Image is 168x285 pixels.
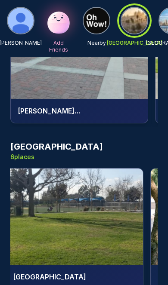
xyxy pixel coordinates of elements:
img: Bell Gardens Sports Center [6,169,143,265]
h4: [GEOGRAPHIC_DATA] [13,272,136,282]
p: 6 places [10,153,103,161]
img: Add Friends [45,7,72,34]
h4: [PERSON_NAME][GEOGRAPHIC_DATA] [18,106,141,116]
h3: [GEOGRAPHIC_DATA] [10,141,103,153]
img: Nearby [84,8,109,34]
p: Add Friends [45,40,72,53]
p: Nearby [87,40,106,46]
p: [GEOGRAPHIC_DATA] [107,40,162,46]
img: Matthew Miller [8,8,34,34]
